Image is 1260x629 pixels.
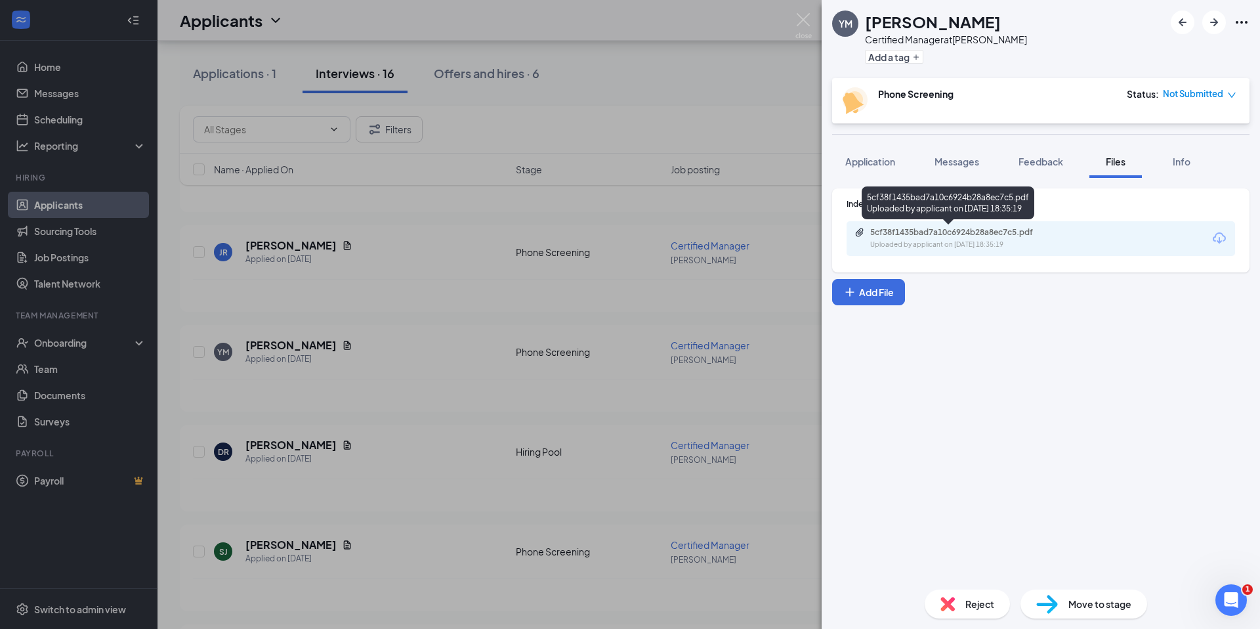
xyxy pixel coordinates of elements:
[845,156,895,167] span: Application
[934,156,979,167] span: Messages
[839,17,852,30] div: YM
[854,227,1067,250] a: Paperclip5cf38f1435bad7a10c6924b28a8ec7c5.pdfUploaded by applicant on [DATE] 18:35:19
[1173,156,1190,167] span: Info
[1127,87,1159,100] div: Status :
[1171,11,1194,34] button: ArrowLeftNew
[1018,156,1063,167] span: Feedback
[1106,156,1125,167] span: Files
[1202,11,1226,34] button: ArrowRight
[912,53,920,61] svg: Plus
[1211,230,1227,246] svg: Download
[878,88,954,100] b: Phone Screening
[1227,91,1236,100] span: down
[847,198,1235,209] div: Indeed Resume
[870,227,1054,238] div: 5cf38f1435bad7a10c6924b28a8ec7c5.pdf
[865,50,923,64] button: PlusAdd a tag
[965,597,994,611] span: Reject
[1215,584,1247,616] iframe: Intercom live chat
[865,33,1027,46] div: Certified Manager at [PERSON_NAME]
[1242,584,1253,595] span: 1
[870,240,1067,250] div: Uploaded by applicant on [DATE] 18:35:19
[862,186,1034,219] div: 5cf38f1435bad7a10c6924b28a8ec7c5.pdf Uploaded by applicant on [DATE] 18:35:19
[1163,87,1223,100] span: Not Submitted
[832,279,905,305] button: Add FilePlus
[1206,14,1222,30] svg: ArrowRight
[865,11,1001,33] h1: [PERSON_NAME]
[1234,14,1249,30] svg: Ellipses
[854,227,865,238] svg: Paperclip
[843,286,856,299] svg: Plus
[1175,14,1190,30] svg: ArrowLeftNew
[1068,597,1131,611] span: Move to stage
